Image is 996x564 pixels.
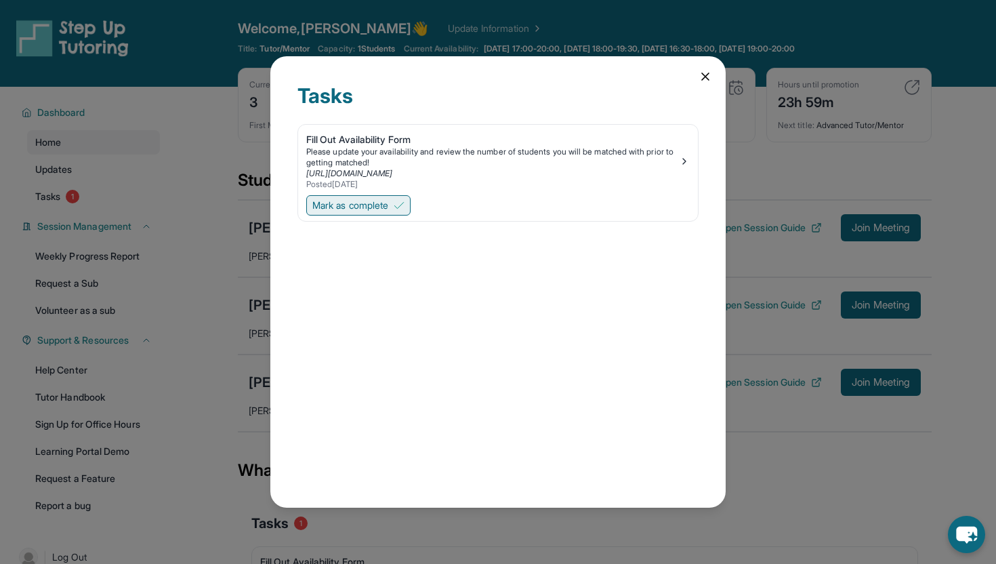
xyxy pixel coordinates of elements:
[306,195,411,216] button: Mark as complete
[306,146,679,168] div: Please update your availability and review the number of students you will be matched with prior ...
[306,179,679,190] div: Posted [DATE]
[948,516,985,553] button: chat-button
[394,200,404,211] img: Mark as complete
[312,199,388,212] span: Mark as complete
[297,83,699,124] div: Tasks
[306,133,679,146] div: Fill Out Availability Form
[306,168,392,178] a: [URL][DOMAIN_NAME]
[298,125,698,193] a: Fill Out Availability FormPlease update your availability and review the number of students you w...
